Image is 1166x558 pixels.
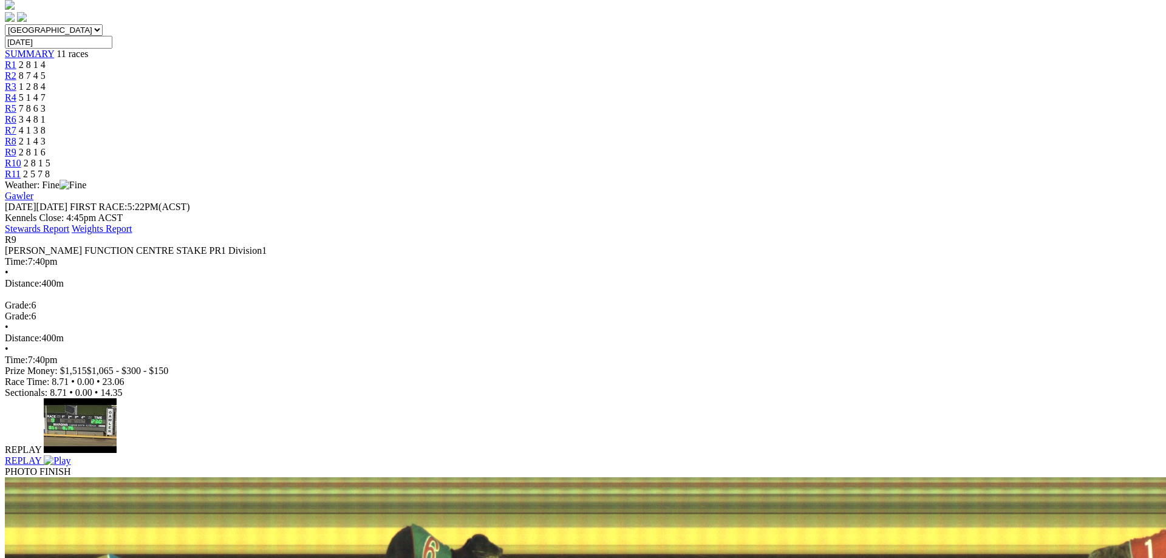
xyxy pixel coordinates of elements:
span: 2 8 1 4 [19,60,46,70]
div: 6 [5,300,1161,311]
span: Sectionals: [5,387,47,398]
span: • [97,376,100,387]
a: Gawler [5,191,33,201]
span: 2 8 1 5 [24,158,50,168]
span: • [71,376,75,387]
span: 8.71 [50,387,67,398]
a: R7 [5,125,16,135]
span: • [95,387,98,398]
span: Time: [5,355,28,365]
span: $1,065 - $300 - $150 [87,366,169,376]
div: 400m [5,333,1161,344]
a: R1 [5,60,16,70]
a: SUMMARY [5,49,54,59]
span: 2 1 4 3 [19,136,46,146]
span: FIRST RACE: [70,202,127,212]
input: Select date [5,36,112,49]
span: Grade: [5,311,32,321]
span: REPLAY [5,444,41,455]
a: R4 [5,92,16,103]
div: 7:40pm [5,256,1161,267]
span: 0.00 [75,387,92,398]
span: Distance: [5,333,41,343]
div: Kennels Close: 4:45pm ACST [5,213,1161,223]
a: Weights Report [72,223,132,234]
img: Fine [60,180,86,191]
span: Weather: Fine [5,180,86,190]
div: 400m [5,278,1161,289]
span: 5:22PM(ACST) [70,202,190,212]
span: Time: [5,256,28,267]
div: [PERSON_NAME] FUNCTION CENTRE STAKE PR1 Division1 [5,245,1161,256]
span: Grade: [5,300,32,310]
span: 7 8 6 3 [19,103,46,114]
span: 11 races [56,49,88,59]
a: R3 [5,81,16,92]
span: Distance: [5,278,41,288]
span: 2 8 1 6 [19,147,46,157]
span: 14.35 [100,387,122,398]
span: 5 1 4 7 [19,92,46,103]
img: default.jpg [44,398,117,453]
div: Prize Money: $1,515 [5,366,1161,376]
a: R6 [5,114,16,124]
a: Stewards Report [5,223,69,234]
span: • [5,322,9,332]
span: PHOTO FINISH [5,466,71,477]
span: 8 7 4 5 [19,70,46,81]
a: REPLAY Play [5,444,1161,466]
div: 7:40pm [5,355,1161,366]
a: R9 [5,147,16,157]
a: R11 [5,169,21,179]
a: R10 [5,158,21,168]
span: 4 1 3 8 [19,125,46,135]
img: facebook.svg [5,12,15,22]
img: twitter.svg [17,12,27,22]
span: 23.06 [103,376,124,387]
span: [DATE] [5,202,67,212]
span: R9 [5,234,16,245]
span: Race Time: [5,376,49,387]
span: 0.00 [77,376,94,387]
span: • [5,267,9,277]
span: 8.71 [52,376,69,387]
span: 3 4 8 1 [19,114,46,124]
span: [DATE] [5,202,36,212]
div: 6 [5,311,1161,322]
a: R8 [5,136,16,146]
a: R5 [5,103,16,114]
span: REPLAY [5,455,41,466]
span: • [69,387,73,398]
img: Play [44,455,70,466]
span: 1 2 8 4 [19,81,46,92]
span: 2 5 7 8 [23,169,50,179]
a: R2 [5,70,16,81]
span: • [5,344,9,354]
